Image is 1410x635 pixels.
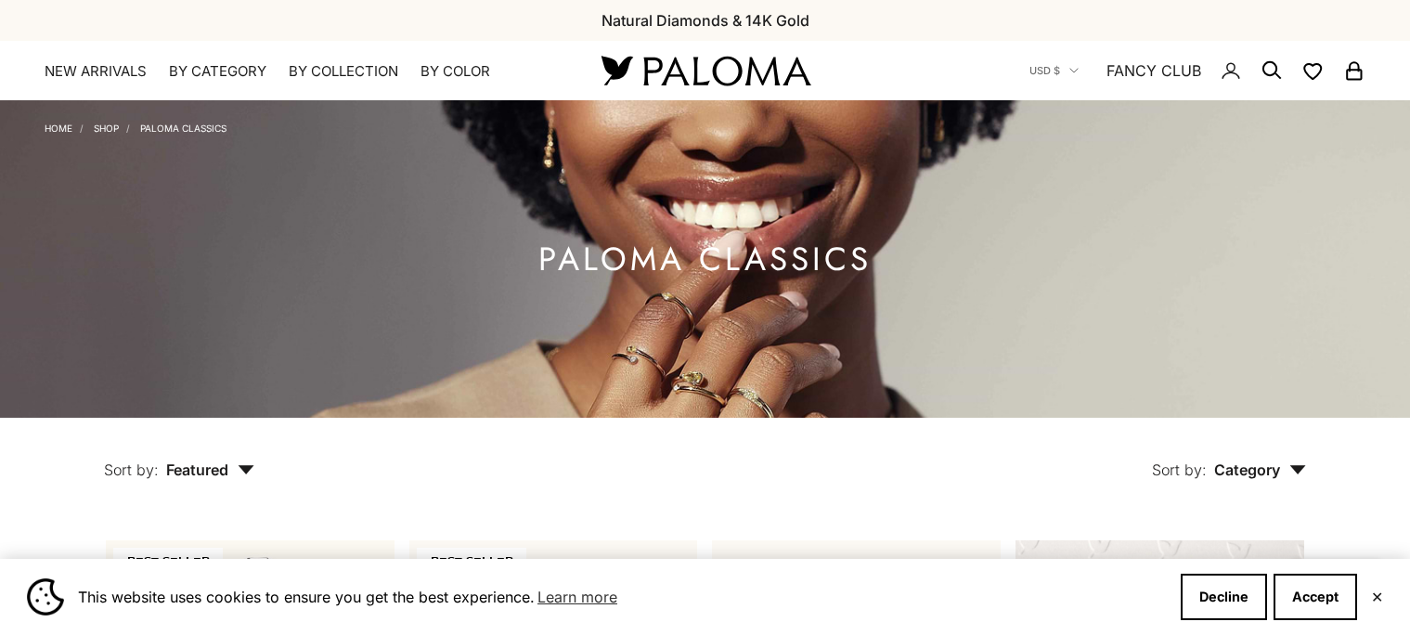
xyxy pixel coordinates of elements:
summary: By Collection [289,62,398,81]
button: Sort by: Category [1109,418,1349,496]
a: Shop [94,123,119,134]
span: Category [1214,460,1306,479]
span: Featured [166,460,254,479]
span: Sort by: [104,460,159,479]
a: FANCY CLUB [1106,58,1201,83]
a: Home [45,123,72,134]
span: Sort by: [1152,460,1207,479]
a: NEW ARRIVALS [45,62,147,81]
nav: Primary navigation [45,62,557,81]
button: Close [1371,591,1383,603]
nav: Breadcrumb [45,119,226,134]
span: BEST SELLER [417,548,526,574]
summary: By Color [420,62,490,81]
p: Natural Diamonds & 14K Gold [602,8,809,32]
img: Cookie banner [27,578,64,616]
button: USD $ [1029,62,1079,79]
span: USD $ [1029,62,1060,79]
span: This website uses cookies to ensure you get the best experience. [78,583,1166,611]
a: Learn more [535,583,620,611]
button: Decline [1181,574,1267,620]
nav: Secondary navigation [1029,41,1365,100]
button: Sort by: Featured [61,418,297,496]
h1: Paloma Classics [538,248,872,271]
a: Paloma Classics [140,123,226,134]
summary: By Category [169,62,266,81]
span: BEST SELLER [113,548,223,574]
button: Accept [1274,574,1357,620]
